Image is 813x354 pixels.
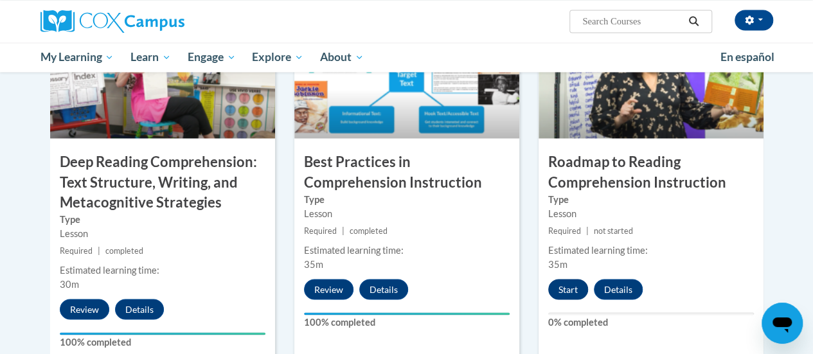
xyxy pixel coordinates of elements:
[720,50,774,64] span: En español
[586,226,589,235] span: |
[684,13,703,29] button: Search
[40,10,272,33] a: Cox Campus
[122,42,179,72] a: Learn
[735,10,773,30] button: Account Settings
[350,226,388,235] span: completed
[32,42,123,72] a: My Learning
[304,226,337,235] span: Required
[105,245,143,255] span: completed
[244,42,312,72] a: Explore
[60,299,109,319] button: Review
[304,279,353,299] button: Review
[762,303,803,344] iframe: Button to launch messaging window
[60,226,265,240] div: Lesson
[115,299,164,319] button: Details
[548,243,754,257] div: Estimated learning time:
[60,263,265,277] div: Estimated learning time:
[342,226,344,235] span: |
[40,10,184,33] img: Cox Campus
[130,49,171,65] span: Learn
[304,206,510,220] div: Lesson
[594,279,643,299] button: Details
[60,335,265,349] label: 100% completed
[304,315,510,329] label: 100% completed
[31,42,783,72] div: Main menu
[60,212,265,226] label: Type
[304,312,510,315] div: Your progress
[359,279,408,299] button: Details
[548,226,581,235] span: Required
[320,49,364,65] span: About
[50,152,275,211] h3: Deep Reading Comprehension: Text Structure, Writing, and Metacognitive Strategies
[60,278,79,289] span: 30m
[98,245,100,255] span: |
[539,152,764,192] h3: Roadmap to Reading Comprehension Instruction
[548,258,567,269] span: 35m
[548,206,754,220] div: Lesson
[252,49,303,65] span: Explore
[179,42,244,72] a: Engage
[594,226,633,235] span: not started
[60,245,93,255] span: Required
[304,243,510,257] div: Estimated learning time:
[294,10,519,138] img: Course Image
[188,49,236,65] span: Engage
[712,44,783,71] a: En español
[548,279,588,299] button: Start
[40,49,114,65] span: My Learning
[581,13,684,29] input: Search Courses
[304,192,510,206] label: Type
[548,192,754,206] label: Type
[304,258,323,269] span: 35m
[548,315,754,329] label: 0% completed
[294,152,519,192] h3: Best Practices in Comprehension Instruction
[60,332,265,335] div: Your progress
[539,10,764,138] img: Course Image
[50,10,275,138] img: Course Image
[312,42,372,72] a: About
